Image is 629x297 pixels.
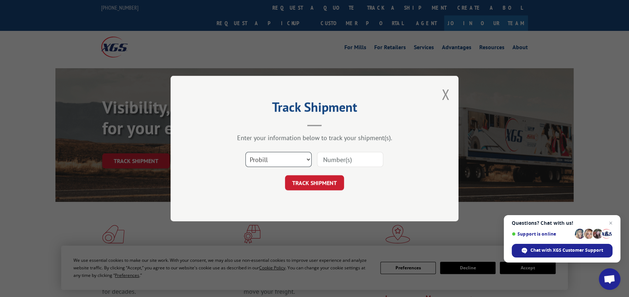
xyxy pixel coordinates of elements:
span: Support is online [512,231,572,237]
span: Chat with XGS Customer Support [530,247,603,254]
span: Questions? Chat with us! [512,220,612,226]
h2: Track Shipment [207,102,422,116]
button: Close modal [442,85,449,104]
span: Chat with XGS Customer Support [512,244,612,257]
input: Number(s) [317,152,383,167]
div: Enter your information below to track your shipment(s). [207,134,422,142]
a: Open chat [599,268,620,290]
button: TRACK SHIPMENT [285,175,344,190]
